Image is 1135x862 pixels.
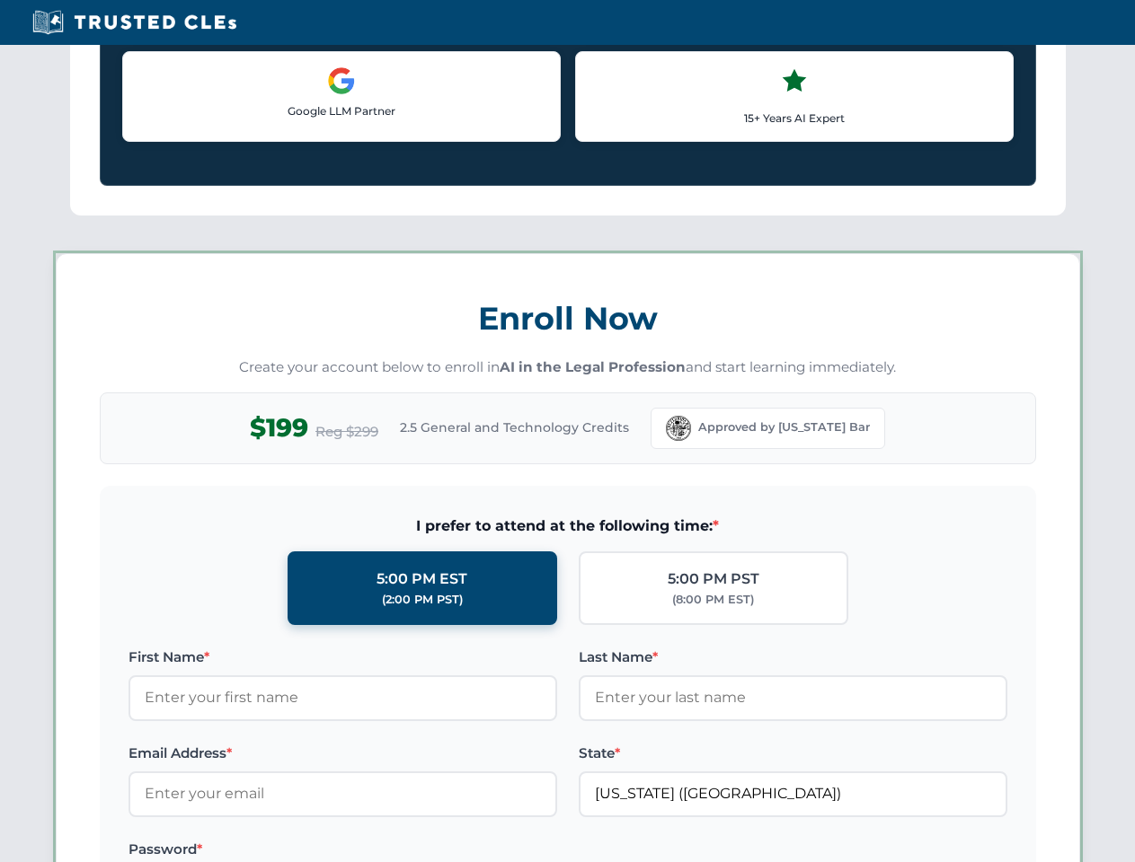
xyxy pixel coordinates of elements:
span: I prefer to attend at the following time: [129,515,1007,538]
input: Enter your email [129,771,557,816]
div: (2:00 PM PST) [382,591,463,609]
img: Florida Bar [666,416,691,441]
div: (8:00 PM EST) [672,591,754,609]
img: Trusted CLEs [27,9,242,36]
img: Google [327,66,356,95]
p: Google LLM Partner [137,102,545,119]
label: First Name [129,646,557,668]
label: State [579,743,1007,764]
input: Enter your last name [579,675,1007,720]
label: Email Address [129,743,557,764]
input: Florida (FL) [579,771,1007,816]
p: 15+ Years AI Expert [590,110,998,127]
span: Approved by [US_STATE] Bar [698,418,870,436]
div: 5:00 PM EST [377,567,467,591]
strong: AI in the Legal Profession [500,358,686,375]
span: Reg $299 [315,421,378,443]
p: Create your account below to enroll in and start learning immediately. [100,357,1036,378]
input: Enter your first name [129,675,557,720]
span: $199 [250,408,308,448]
label: Password [129,839,557,860]
h3: Enroll Now [100,290,1036,347]
span: 2.5 General and Technology Credits [400,418,629,437]
div: 5:00 PM PST [668,567,759,591]
label: Last Name [579,646,1007,668]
